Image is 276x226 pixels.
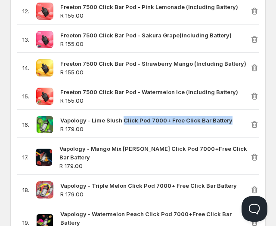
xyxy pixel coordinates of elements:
img: Vapology - Lime Slush Click Pod 7000+ Free Click Bar Battery [37,116,53,133]
p: R 155.00 [60,11,250,20]
strong: Freeton 7500 Click Bar Pod - Sakura Grape(Including Battery) [60,32,232,39]
strong: Vapology - Lime Slush Click Pod 7000+ Free Click Bar Battery [60,117,233,124]
strong: Freeton 7500 Click Bar Pod - Watermelon Ice (Including Battery) [60,89,238,95]
img: Vapology - Triple Melon Click Pod 7000+ Free Click Bar Battery [36,181,53,199]
img: Freeton 7500 Click Bar Pod - Sakura Grape(Including Battery) [36,31,53,48]
img: Freeton 7500 Click Bar Pod - Strawberry Mango (Including Battery) [36,59,53,76]
p: 16 . [22,120,29,129]
img: Vapology - Mango Mix Berry Click Pod 7000+Free Click Bar Battery [36,149,52,166]
strong: Vapology - Mango Mix [PERSON_NAME] Click Pod 7000+Free Click Bar Battery [59,145,247,161]
strong: Vapology - Watermelon Peach Click Pod 7000+Free Click Bar Battery [60,211,232,226]
p: R 155.00 [60,96,250,105]
p: 18 . [22,186,29,194]
p: R 155.00 [60,40,250,48]
p: 13 . [22,35,29,44]
p: R 179.00 [60,190,250,199]
p: R 155.00 [60,68,250,76]
strong: Freeton 7500 Click Bar Pod - Pink Lemonade (Including Battery) [60,3,238,10]
strong: Freeton 7500 Click Bar Pod - Strawberry Mango (Including Battery) [60,60,246,67]
p: 14 . [22,64,29,72]
p: R 179.00 [59,162,250,170]
p: 12 . [22,7,29,15]
p: 17 . [22,153,28,162]
p: 15 . [22,92,29,101]
iframe: Help Scout Beacon - Open [242,196,267,222]
img: Freeton 7500 Click Bar Pod - Watermelon Ice (Including Battery) [36,88,53,105]
strong: Vapology - Triple Melon Click Pod 7000+ Free Click Bar Battery [60,182,237,189]
p: R 179.00 [60,125,250,133]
